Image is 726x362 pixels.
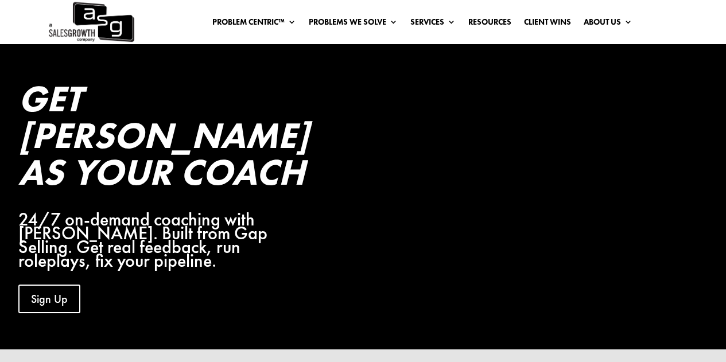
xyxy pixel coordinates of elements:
[344,80,635,244] iframe: AI Keenan
[524,18,571,30] a: Client Wins
[410,18,456,30] a: Services
[309,18,398,30] a: Problems We Solve
[18,213,310,267] div: 24/7 on-demand coaching with [PERSON_NAME]. Built from Gap Selling. Get real feedback, run rolepl...
[18,285,80,313] a: Sign Up
[18,80,310,196] h2: Get [PERSON_NAME] As Your Coach
[212,18,296,30] a: Problem Centric™
[468,18,511,30] a: Resources
[584,18,632,30] a: About Us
